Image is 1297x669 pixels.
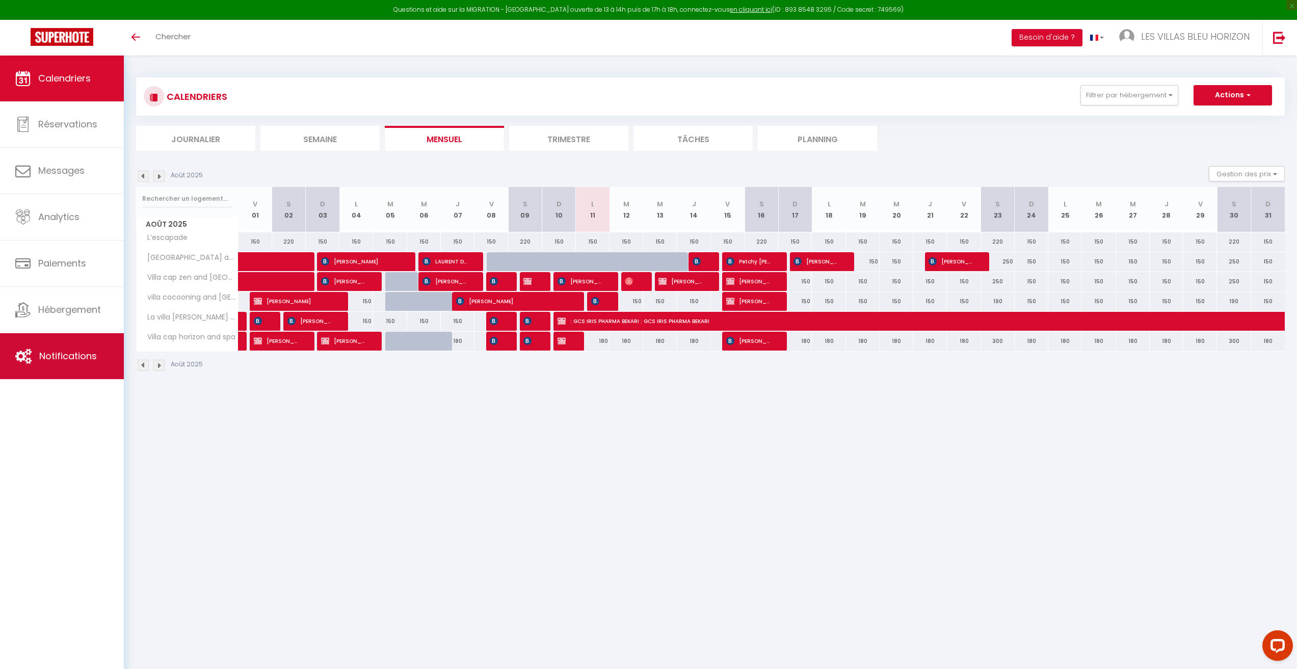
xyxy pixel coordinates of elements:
a: ... LES VILLAS BLEU HORIZON [1111,20,1262,56]
th: 28 [1150,187,1183,232]
div: 150 [913,272,947,291]
div: 150 [1251,292,1285,311]
div: 150 [677,292,711,311]
th: 15 [711,187,745,232]
th: 10 [542,187,576,232]
th: 27 [1116,187,1150,232]
div: 180 [610,332,643,351]
abbr: D [1265,199,1270,209]
span: LAURENT DOCK [422,252,467,271]
th: 13 [643,187,677,232]
th: 03 [306,187,339,232]
div: 150 [812,292,845,311]
div: 150 [1183,292,1217,311]
h3: CALENDRIERS [164,85,227,108]
div: 220 [981,232,1015,251]
div: 150 [1150,272,1183,291]
th: 22 [947,187,981,232]
abbr: M [421,199,427,209]
div: 180 [1048,332,1082,351]
th: 18 [812,187,845,232]
th: 23 [981,187,1015,232]
th: 20 [880,187,913,232]
th: 31 [1251,187,1285,232]
div: 180 [1251,332,1285,351]
abbr: S [286,199,291,209]
span: [PERSON_NAME] [693,252,704,271]
abbr: M [623,199,629,209]
th: 11 [576,187,610,232]
abbr: M [387,199,393,209]
div: 150 [1082,292,1116,311]
th: 14 [677,187,711,232]
abbr: V [962,199,966,209]
div: 150 [407,232,441,251]
span: [PERSON_NAME] [490,331,501,351]
div: 190 [981,292,1015,311]
div: 180 [846,332,880,351]
span: [PERSON_NAME] [793,252,838,271]
span: Hébergement [38,303,101,316]
div: 150 [778,292,812,311]
div: 180 [1082,332,1116,351]
abbr: M [1096,199,1102,209]
div: 150 [812,232,845,251]
span: [PERSON_NAME] [523,311,535,331]
abbr: J [692,199,696,209]
div: 150 [373,312,407,331]
abbr: V [725,199,730,209]
span: Messages [38,164,85,177]
div: 150 [1082,252,1116,271]
div: 150 [373,232,407,251]
div: 150 [339,312,373,331]
span: [PERSON_NAME] [658,272,703,291]
abbr: S [1232,199,1236,209]
div: 150 [846,252,880,271]
span: Villa cap horizon and spa [138,332,238,343]
div: 150 [610,232,643,251]
div: 150 [1183,252,1217,271]
abbr: S [523,199,527,209]
abbr: M [893,199,899,209]
span: Paiements [38,257,86,270]
div: 150 [1048,272,1082,291]
div: 150 [947,272,981,291]
div: 150 [643,292,677,311]
div: 220 [745,232,778,251]
th: 08 [474,187,508,232]
span: Notifications [39,350,97,362]
abbr: D [557,199,562,209]
abbr: L [828,199,831,209]
div: 150 [1116,232,1150,251]
div: 150 [1251,232,1285,251]
span: [PERSON_NAME] [726,331,771,351]
div: 250 [1217,272,1251,291]
th: 25 [1048,187,1082,232]
div: 150 [880,232,913,251]
th: 04 [339,187,373,232]
div: 180 [576,332,610,351]
div: 150 [846,232,880,251]
div: 250 [981,272,1015,291]
div: 150 [1251,252,1285,271]
span: villa cocooning and [GEOGRAPHIC_DATA] [138,292,240,303]
abbr: D [792,199,798,209]
abbr: D [320,199,325,209]
span: [PERSON_NAME] [254,291,332,311]
span: [PERSON_NAME] [321,331,366,351]
div: 150 [677,232,711,251]
button: Actions [1194,85,1272,105]
div: 150 [778,232,812,251]
abbr: M [860,199,866,209]
div: 150 [880,272,913,291]
abbr: M [657,199,663,209]
abbr: V [489,199,494,209]
span: LES VILLAS BLEU HORIZON [1141,30,1250,43]
div: 150 [306,232,339,251]
div: 150 [1150,292,1183,311]
div: 150 [1082,272,1116,291]
div: 180 [1183,332,1217,351]
th: 07 [441,187,474,232]
abbr: L [355,199,358,209]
